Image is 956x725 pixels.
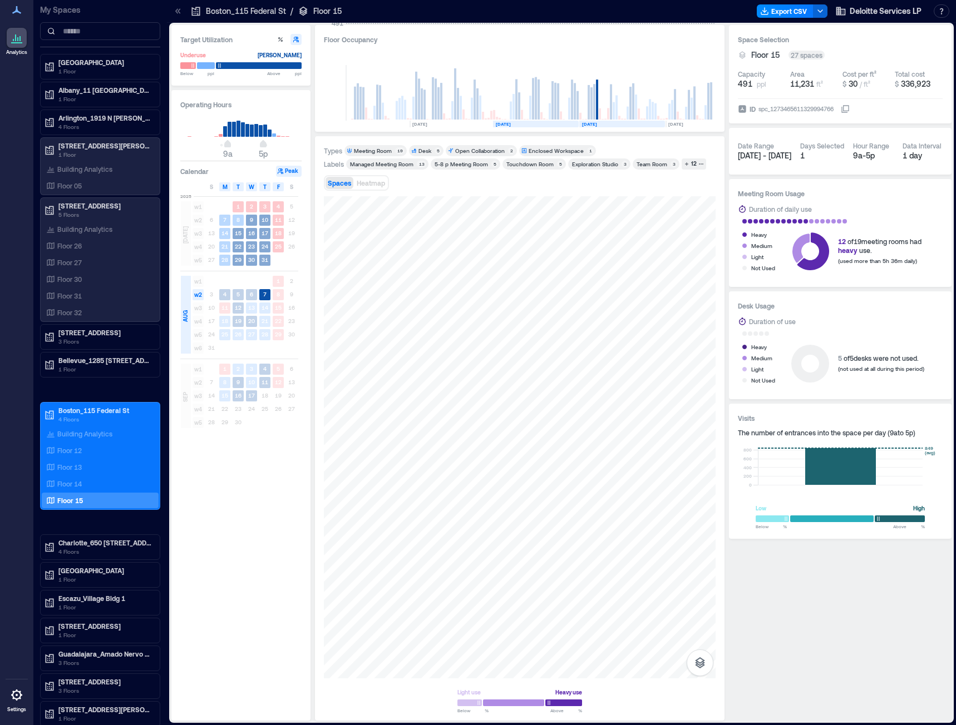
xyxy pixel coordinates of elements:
[193,364,204,375] span: w1
[751,352,772,364] div: Medium
[901,79,930,88] span: 336,923
[412,121,427,127] text: [DATE]
[221,256,228,263] text: 28
[206,6,286,17] p: Boston_115 Federal St
[235,392,242,399] text: 16
[689,159,698,169] div: 12
[193,276,204,287] span: w1
[58,328,152,337] p: [STREET_ADDRESS]
[248,304,255,311] text: 13
[58,365,152,374] p: 1 Floor
[180,166,209,177] h3: Calendar
[750,103,756,115] span: ID
[58,658,152,667] p: 3 Floors
[57,479,82,488] p: Floor 14
[275,230,282,236] text: 18
[210,182,213,191] span: S
[58,714,152,723] p: 1 Floor
[6,49,27,56] p: Analytics
[275,216,282,223] text: 11
[682,158,706,170] button: 12
[738,78,752,90] span: 491
[457,707,489,714] span: Below %
[357,179,385,187] span: Heatmap
[738,300,943,311] h3: Desk Usage
[738,141,774,150] div: Date Range
[235,230,242,236] text: 15
[58,547,152,556] p: 4 Floors
[496,121,511,127] text: [DATE]
[58,356,152,365] p: Bellevue_1285 [STREET_ADDRESS]
[235,304,242,311] text: 12
[275,304,282,311] text: 15
[180,99,302,110] h3: Operating Hours
[193,255,204,266] span: w5
[221,243,228,250] text: 21
[248,392,255,399] text: 17
[757,103,835,115] div: spc_1273465611329994766
[550,707,582,714] span: Above %
[354,147,392,155] div: Meeting Room
[326,177,353,189] button: Spaces
[800,150,844,161] div: 1
[838,237,846,245] span: 12
[248,243,255,250] text: 23
[275,379,282,385] text: 12
[749,203,812,215] div: Duration of daily use
[838,246,858,254] span: heavy
[262,331,268,337] text: 28
[193,302,204,314] span: w3
[275,317,282,324] text: 22
[236,291,240,297] text: 5
[324,34,716,45] div: Floor Occupancy
[236,379,240,385] text: 9
[738,413,943,424] h3: Visits
[838,257,917,264] span: (used more than 5h 36m daily)
[236,203,240,210] text: 1
[262,256,268,263] text: 31
[841,105,850,113] button: IDspc_1273465611329994766
[743,447,752,453] tspan: 800
[277,203,280,210] text: 4
[324,160,344,168] div: Labels
[738,34,943,45] h3: Space Selection
[262,216,268,223] text: 10
[57,496,83,505] p: Floor 15
[790,79,814,88] span: 11,231
[354,177,387,189] button: Heatmap
[248,230,255,236] text: 16
[248,331,255,337] text: 27
[58,415,152,424] p: 4 Floors
[193,417,204,428] span: w5
[193,215,204,226] span: w2
[223,379,226,385] text: 8
[743,465,752,470] tspan: 400
[58,122,152,131] p: 4 Floors
[248,317,255,324] text: 20
[417,161,426,167] div: 13
[455,147,505,155] div: Open Collaboration
[751,229,767,240] div: Heavy
[57,463,82,471] p: Floor 13
[395,147,405,154] div: 19
[58,67,152,76] p: 1 Floor
[180,70,214,77] span: Below ppl
[248,379,255,385] text: 10
[193,228,204,239] span: w3
[738,151,791,160] span: [DATE] - [DATE]
[223,365,226,372] text: 1
[263,203,267,210] text: 3
[181,226,190,244] span: [DATE]
[58,603,152,612] p: 1 Floor
[637,160,667,168] div: Team Room
[263,182,267,191] span: T
[58,406,152,415] p: Boston_115 Federal St
[221,230,228,236] text: 14
[57,241,82,250] p: Floor 26
[57,308,82,317] p: Floor 32
[832,2,925,20] button: Deloitte Services LP
[587,147,594,154] div: 1
[816,80,823,88] span: ft²
[193,390,204,401] span: w3
[749,316,796,327] div: Duration of use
